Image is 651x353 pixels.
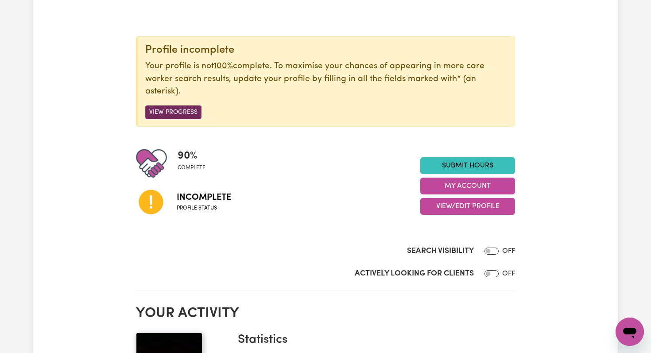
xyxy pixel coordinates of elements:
div: Profile incomplete [145,44,508,57]
span: complete [178,164,205,172]
iframe: Button to launch messaging window, conversation in progress [616,318,644,346]
button: My Account [420,178,515,194]
button: View/Edit Profile [420,198,515,215]
button: View Progress [145,105,201,119]
span: Profile status [177,204,231,212]
h3: Statistics [238,333,508,348]
h2: Your activity [136,305,515,322]
u: 100% [214,62,233,70]
label: Search Visibility [407,245,474,257]
span: OFF [502,248,515,255]
a: Submit Hours [420,157,515,174]
span: Incomplete [177,191,231,204]
label: Actively Looking for Clients [355,268,474,279]
div: Profile completeness: 90% [178,148,213,179]
p: Your profile is not complete. To maximise your chances of appearing in more care worker search re... [145,60,508,98]
span: OFF [502,270,515,277]
span: 90 % [178,148,205,164]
